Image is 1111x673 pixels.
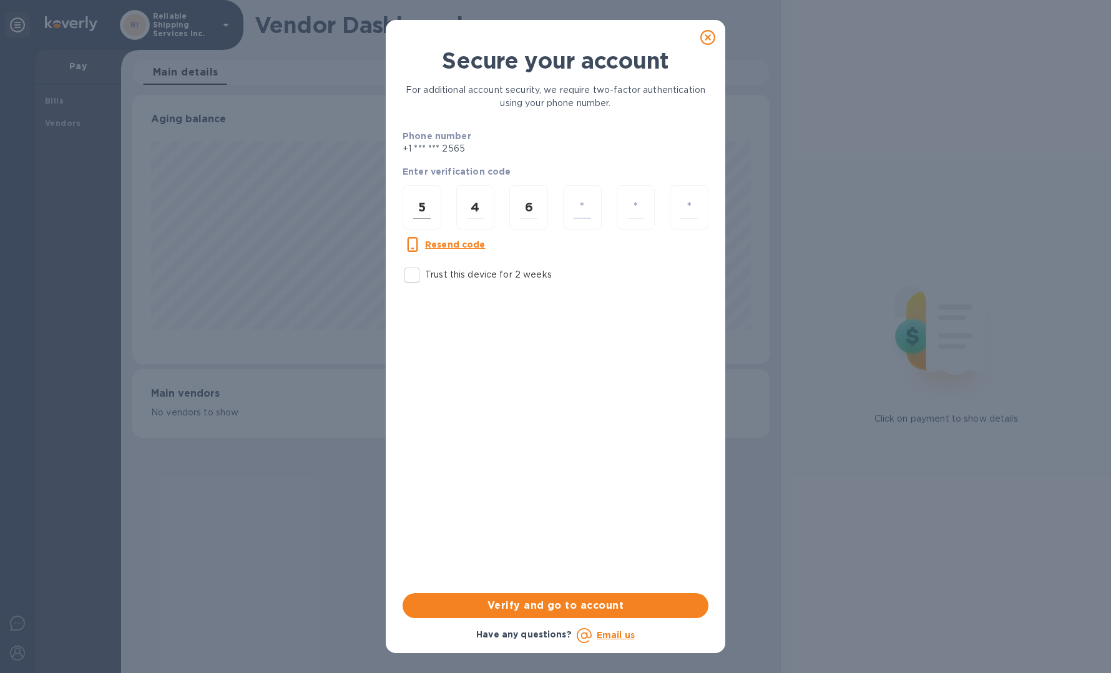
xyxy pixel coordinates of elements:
b: Phone number [403,131,471,141]
span: Verify and go to account [413,598,698,613]
p: Trust this device for 2 weeks [425,268,552,281]
a: Email us [597,630,635,640]
p: Enter verification code [403,165,708,178]
u: Resend code [425,240,486,249]
p: For additional account security, we require two-factor authentication using your phone number. [403,84,708,110]
h1: Secure your account [403,47,708,74]
b: Have any questions? [476,629,572,639]
button: Verify and go to account [403,593,708,618]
